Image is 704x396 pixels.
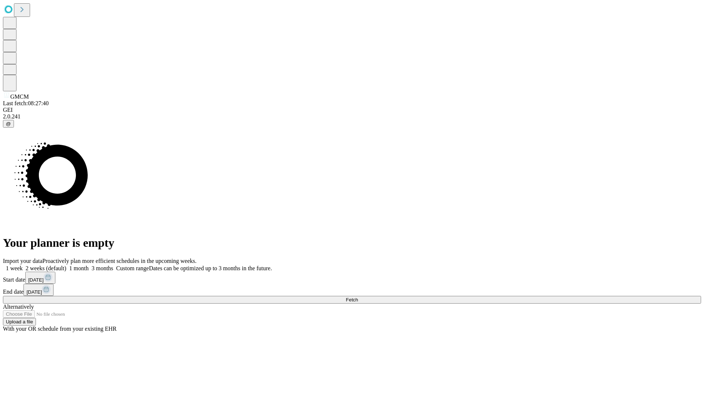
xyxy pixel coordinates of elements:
[3,296,701,304] button: Fetch
[10,93,29,100] span: GMCM
[3,304,34,310] span: Alternatively
[3,100,49,106] span: Last fetch: 08:27:40
[3,326,117,332] span: With your OR schedule from your existing EHR
[28,277,44,283] span: [DATE]
[3,258,43,264] span: Import your data
[3,236,701,250] h1: Your planner is empty
[23,284,54,296] button: [DATE]
[43,258,197,264] span: Proactively plan more efficient schedules in the upcoming weeks.
[69,265,89,271] span: 1 month
[3,107,701,113] div: GEI
[6,265,23,271] span: 1 week
[346,297,358,302] span: Fetch
[3,318,36,326] button: Upload a file
[3,113,701,120] div: 2.0.241
[116,265,149,271] span: Custom range
[6,121,11,126] span: @
[26,289,42,295] span: [DATE]
[3,284,701,296] div: End date
[26,265,66,271] span: 2 weeks (default)
[3,120,14,128] button: @
[149,265,272,271] span: Dates can be optimized up to 3 months in the future.
[3,272,701,284] div: Start date
[25,272,55,284] button: [DATE]
[92,265,113,271] span: 3 months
